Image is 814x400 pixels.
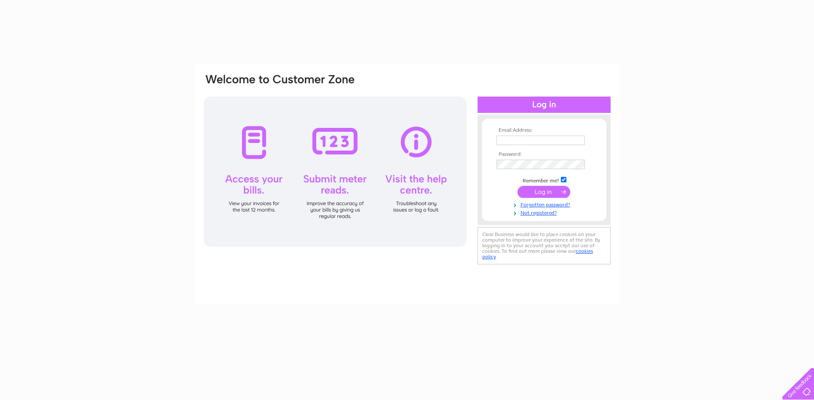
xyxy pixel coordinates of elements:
[496,200,594,208] a: Forgotten password?
[494,127,594,133] th: Email Address:
[478,227,611,264] div: Clear Business would like to place cookies on your computer to improve your experience of the sit...
[494,152,594,158] th: Password:
[494,176,594,184] td: Remember me?
[517,186,570,198] input: Submit
[482,248,593,260] a: cookies policy
[496,208,594,216] a: Not registered?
